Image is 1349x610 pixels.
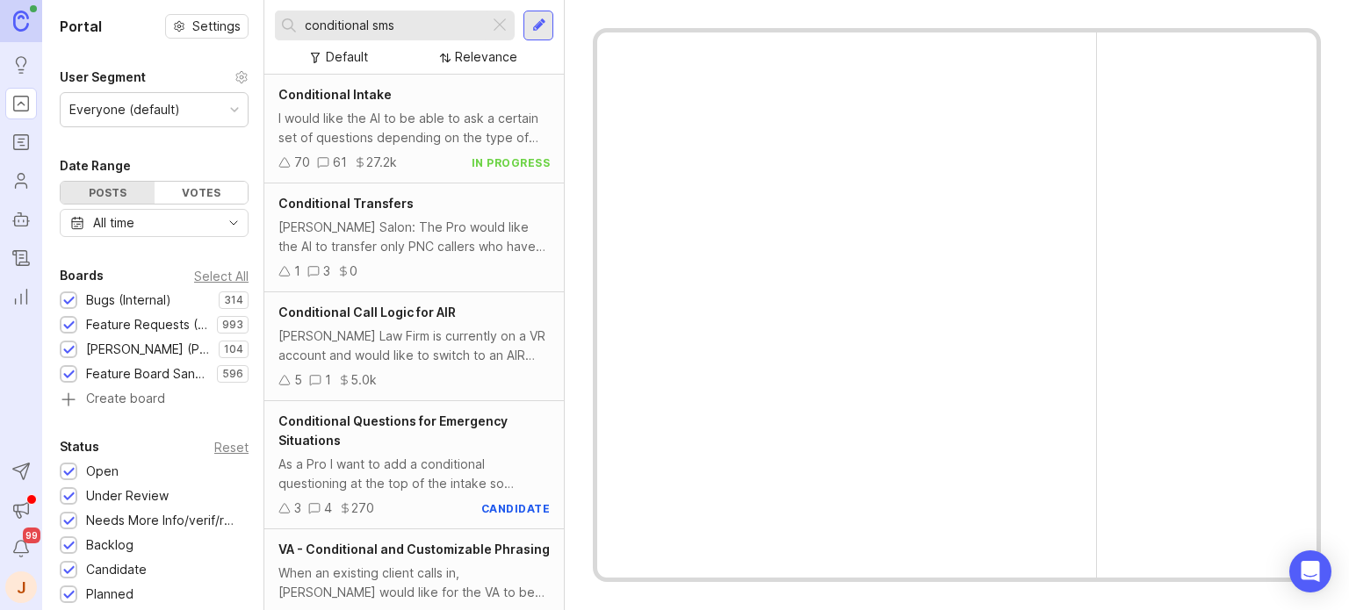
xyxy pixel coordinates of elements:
div: Reset [214,442,249,452]
div: I would like the AI to be able to ask a certain set of questions depending on the type of service... [278,109,550,147]
div: Candidate [86,560,147,579]
span: Conditional Transfers [278,196,414,211]
div: in progress [472,155,551,170]
a: Autopilot [5,204,37,235]
div: Default [326,47,368,67]
div: Under Review [86,486,169,506]
button: Notifications [5,533,37,564]
a: Changelog [5,242,37,274]
div: 5.0k [350,370,377,390]
div: Boards [60,265,104,286]
a: Conditional Transfers[PERSON_NAME] Salon: The Pro would like the AI to transfer only PNC callers ... [264,183,564,292]
span: Settings [192,18,241,35]
div: 4 [324,499,332,518]
p: 993 [222,318,243,332]
div: As a Pro I want to add a conditional questioning at the top of the intake so emergency calls can ... [278,455,550,493]
div: Open [86,462,119,481]
p: 596 [222,367,243,381]
div: Needs More Info/verif/repro [86,511,240,530]
div: Relevance [455,47,517,67]
a: Portal [5,88,37,119]
div: User Segment [60,67,146,88]
button: J [5,571,37,603]
a: Roadmaps [5,126,37,158]
div: 1 [325,370,331,390]
a: Conditional Call Logic for AIR[PERSON_NAME] Law Firm is currently on a VR account and would like ... [264,292,564,401]
h1: Portal [60,16,102,37]
div: [PERSON_NAME] (Public) [86,340,210,359]
div: 270 [351,499,374,518]
div: Status [60,436,99,457]
div: Feature Requests (Internal) [86,315,208,334]
div: [PERSON_NAME] Salon: The Pro would like the AI to transfer only PNC callers who have questions ab... [278,218,550,256]
div: Date Range [60,155,131,176]
div: 0 [350,262,357,281]
img: Canny Home [13,11,29,31]
input: Search... [305,16,482,35]
div: Everyone (default) [69,100,180,119]
button: Send to Autopilot [5,456,37,487]
span: Conditional Intake [278,87,392,102]
a: Reporting [5,281,37,312]
div: 3 [294,499,301,518]
div: Open Intercom Messenger [1289,550,1331,592]
div: 61 [333,153,347,172]
div: Bugs (Internal) [86,291,171,310]
div: [PERSON_NAME] Law Firm is currently on a VR account and would like to switch to an AIR account bu... [278,327,550,365]
a: Create board [60,392,249,408]
button: Settings [165,14,249,39]
svg: toggle icon [220,216,248,230]
div: 5 [294,370,302,390]
div: Feature Board Sandbox [DATE] [86,364,208,384]
a: Ideas [5,49,37,81]
p: 104 [224,342,243,356]
span: Conditional Questions for Emergency Situations [278,413,508,448]
button: Announcements [5,494,37,526]
div: Planned [86,585,133,604]
div: All time [93,213,134,233]
div: candidate [481,501,551,516]
a: Conditional Questions for Emergency SituationsAs a Pro I want to add a conditional questioning at... [264,401,564,529]
div: 27.2k [366,153,397,172]
a: Conditional IntakeI would like the AI to be able to ask a certain set of questions depending on t... [264,75,564,183]
div: Select All [194,271,249,281]
p: 314 [224,293,243,307]
div: Posts [61,182,155,204]
div: Votes [155,182,249,204]
div: 1 [294,262,300,281]
span: VA - Conditional and Customizable Phrasing [278,542,550,556]
div: Backlog [86,535,133,555]
div: When an existing client calls in, [PERSON_NAME] would like for the VA to be able to let the calle... [278,563,550,602]
div: 70 [294,153,310,172]
div: 3 [323,262,330,281]
a: Users [5,165,37,197]
span: 99 [23,527,40,543]
span: Conditional Call Logic for AIR [278,305,456,319]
